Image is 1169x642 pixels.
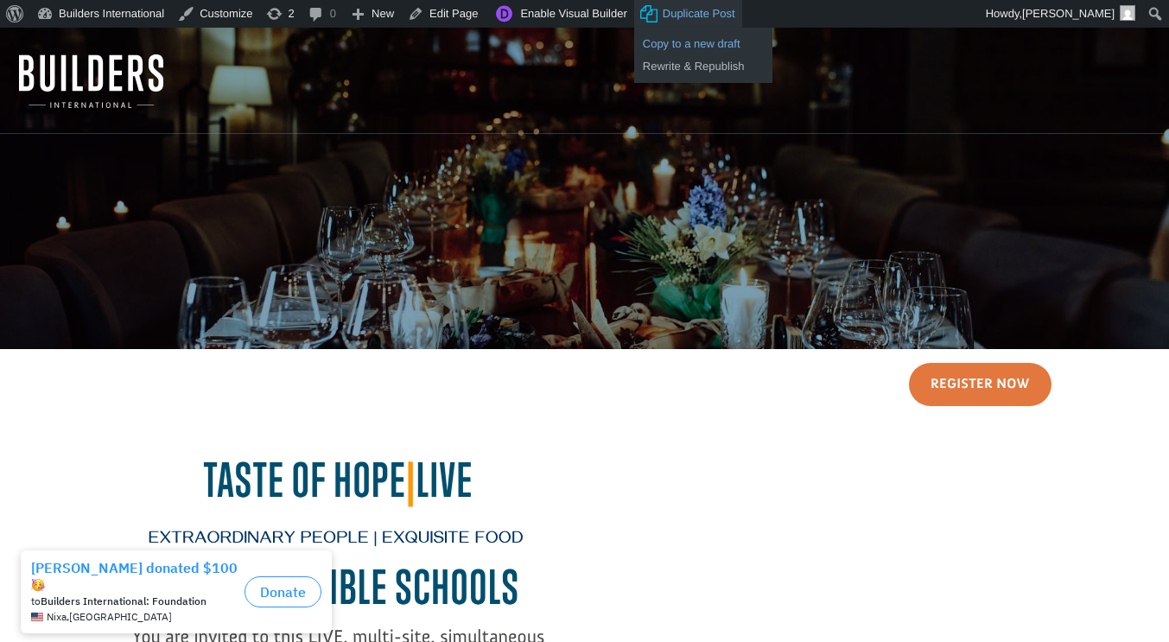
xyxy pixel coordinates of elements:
span: | [406,452,416,507]
img: emoji partyFace [31,36,45,50]
img: US.png [31,69,43,81]
h2: Taste of Hope Live [118,453,559,516]
div: [PERSON_NAME] donated $100 [31,17,238,52]
img: Builders International [19,54,163,108]
a: Register Now [909,363,1051,407]
div: to [31,54,238,66]
span: Extraordinary People | Exquisite Food [149,530,524,551]
a: Copy to a new draft [634,33,772,55]
span: Nixa , [GEOGRAPHIC_DATA] [47,69,172,81]
span: [PERSON_NAME] [1022,7,1115,20]
a: Rewrite & Republish [634,55,772,78]
button: Donate [245,35,321,66]
span: S [502,559,520,614]
strong: Builders International: Foundation [41,53,206,66]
